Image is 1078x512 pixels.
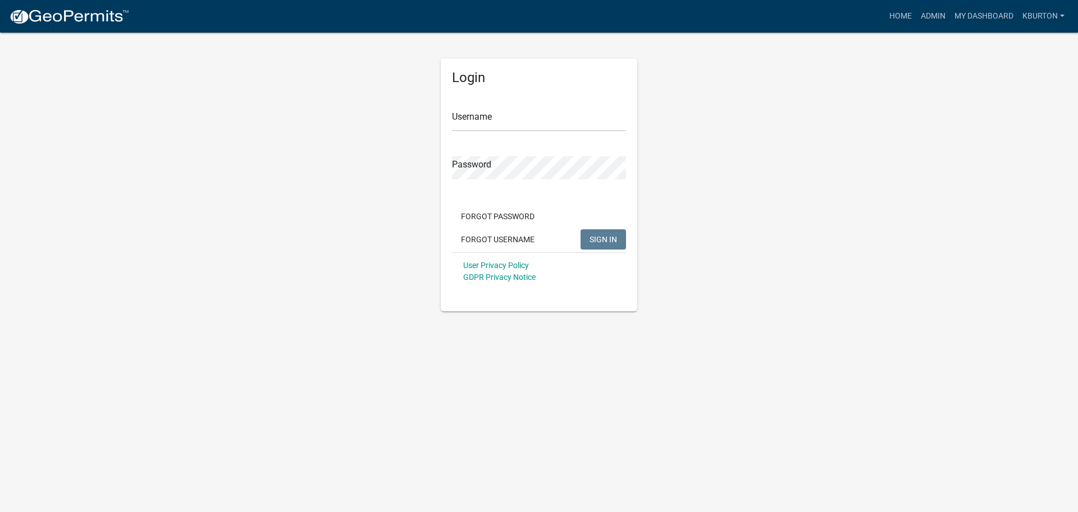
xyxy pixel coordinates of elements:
[463,273,536,282] a: GDPR Privacy Notice
[452,70,626,86] h5: Login
[581,229,626,250] button: SIGN IN
[452,206,543,226] button: Forgot Password
[590,234,617,243] span: SIGN IN
[452,229,543,250] button: Forgot Username
[463,261,529,270] a: User Privacy Policy
[916,6,950,27] a: Admin
[950,6,1018,27] a: My Dashboard
[1018,6,1069,27] a: kburton
[885,6,916,27] a: Home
